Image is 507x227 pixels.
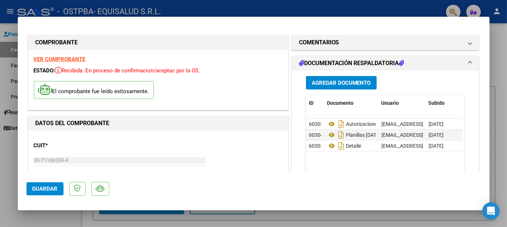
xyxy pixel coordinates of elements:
[306,76,377,89] button: Agregar Documento
[309,143,323,149] span: 60305
[429,143,443,149] span: [DATE]
[309,100,314,106] span: ID
[292,56,479,71] mat-expansion-panel-header: DOCUMENTACIÓN RESPALDATORIA
[292,35,479,50] mat-expansion-panel-header: COMENTARIOS
[426,95,462,111] datatable-header-cell: Subido
[381,143,503,149] span: [EMAIL_ADDRESS][DOMAIN_NAME] - EQUISALUD SRL
[429,132,443,138] span: [DATE]
[36,120,110,127] strong: DATOS DEL COMPROBANTE
[32,186,58,192] span: Guardar
[381,132,503,138] span: [EMAIL_ADDRESS][DOMAIN_NAME] - EQUISALUD SRL
[429,121,443,127] span: [DATE]
[309,132,323,138] span: 60304
[482,202,500,220] div: Open Intercom Messenger
[327,132,381,138] span: Planillas [DATE]
[306,95,324,111] datatable-header-cell: ID
[34,56,86,63] a: VER COMPROBANTE
[381,121,503,127] span: [EMAIL_ADDRESS][DOMAIN_NAME] - EQUISALUD SRL
[26,182,64,195] button: Guardar
[34,81,154,99] p: El comprobante fue leído exitosamente.
[299,59,404,68] h1: DOCUMENTACIÓN RESPALDATORIA
[462,95,498,111] datatable-header-cell: Acción
[324,95,379,111] datatable-header-cell: Documento
[379,95,426,111] datatable-header-cell: Usuario
[336,140,346,152] i: Descargar documento
[327,121,380,127] span: Autorizaciones
[309,121,323,127] span: 60303
[381,100,399,106] span: Usuario
[36,39,78,46] strong: COMPROBANTE
[299,38,339,47] h1: COMENTARIOS
[312,80,371,86] span: Agregar Documento
[327,143,361,149] span: Detalle
[34,142,109,150] p: CUIT
[327,100,353,106] span: Documento
[429,100,445,106] span: Subido
[55,67,200,74] span: Recibida. En proceso de confirmacion/aceptac por la OS.
[336,118,346,130] i: Descargar documento
[34,67,55,74] span: ESTADO:
[336,129,346,141] i: Descargar documento
[292,71,479,222] div: DOCUMENTACIÓN RESPALDATORIA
